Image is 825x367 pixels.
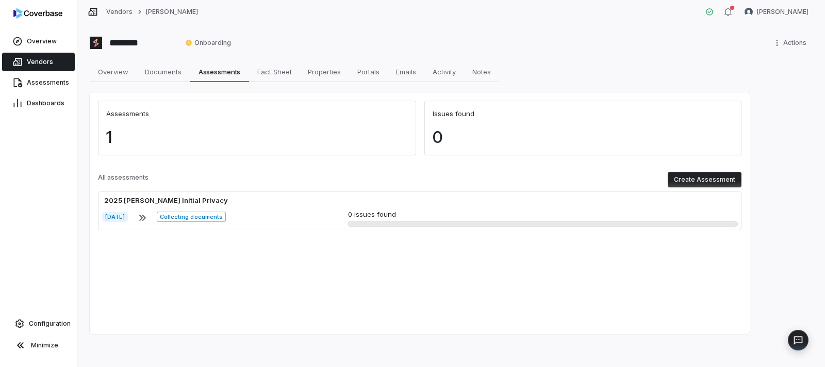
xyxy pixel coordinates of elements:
[27,78,69,87] span: Assessments
[185,39,231,47] span: Onboarding
[424,127,741,155] div: 0
[98,127,416,155] div: 1
[745,8,753,16] img: Arun Muthu avatar
[157,212,226,222] span: Collecting documents
[102,212,128,222] span: [DATE]
[304,65,345,78] span: Properties
[98,173,148,186] p: All assessments
[31,341,58,349] span: Minimize
[4,335,73,356] button: Minimize
[106,8,133,16] a: Vendors
[738,4,815,20] button: Arun Muthu avatar[PERSON_NAME]
[4,314,73,333] a: Configuration
[2,73,75,92] a: Assessments
[428,65,460,78] span: Activity
[757,8,808,16] span: [PERSON_NAME]
[102,196,230,206] div: 2025 [PERSON_NAME] Initial Privacy
[27,58,53,66] span: Vendors
[348,210,737,220] p: 0 issues found
[468,65,495,78] span: Notes
[141,65,186,78] span: Documents
[770,35,813,51] button: More actions
[27,37,57,45] span: Overview
[353,65,384,78] span: Portals
[94,65,133,78] span: Overview
[98,101,416,127] div: Assessments
[392,65,420,78] span: Emails
[13,8,62,19] img: Coverbase logo
[146,8,198,16] a: [PERSON_NAME]
[668,172,741,187] button: Create Assessment
[29,320,71,328] span: Configuration
[253,65,296,78] span: Fact Sheet
[2,53,75,71] a: Vendors
[424,101,741,127] div: Issues found
[2,94,75,113] a: Dashboards
[2,32,75,51] a: Overview
[194,65,245,78] span: Assessments
[27,99,64,107] span: Dashboards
